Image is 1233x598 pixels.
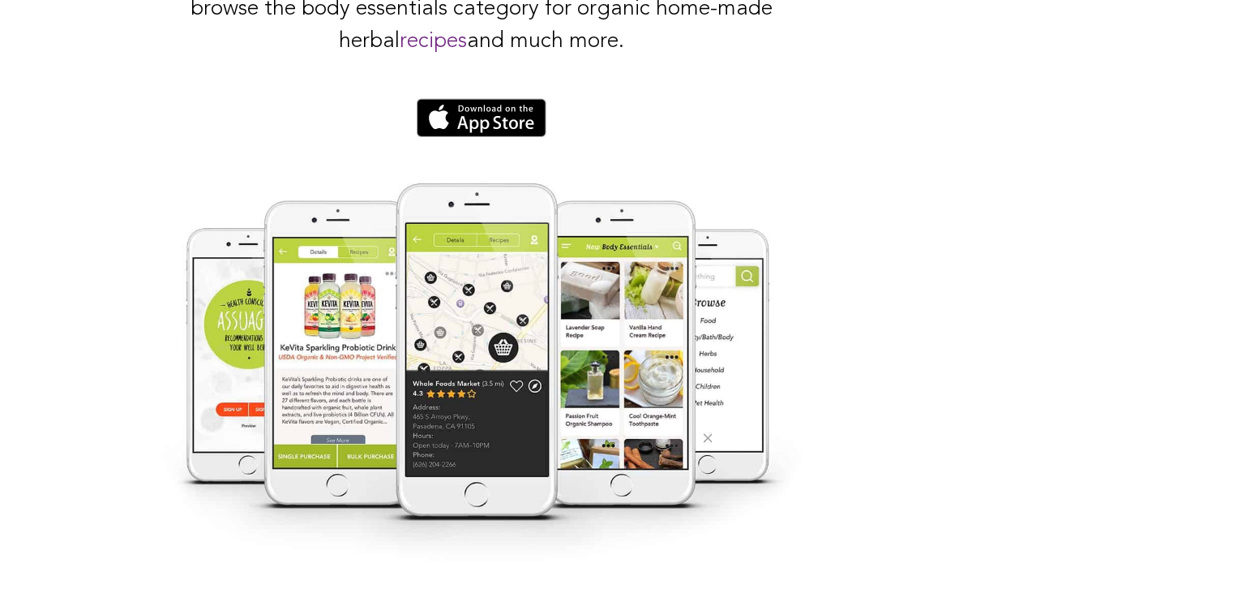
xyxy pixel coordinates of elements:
span: . [479,63,485,85]
a: recipes [400,31,467,53]
img: App Store [417,98,546,137]
iframe: Chat Widget [1152,520,1233,598]
img: Assuaged App [155,183,809,583]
